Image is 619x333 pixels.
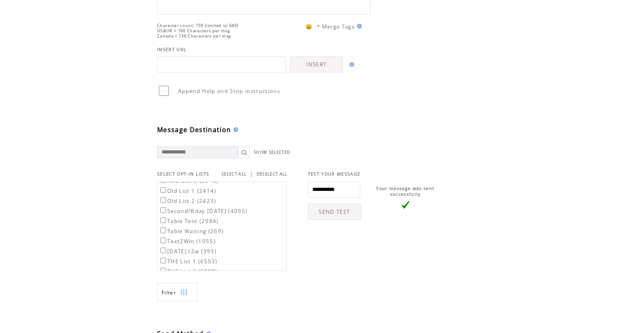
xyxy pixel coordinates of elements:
[250,170,253,178] span: |
[308,171,361,177] span: TEST YOUR MESSAGE
[159,258,218,265] label: THE List 1 (6553)
[160,207,166,213] input: Second/Bday [DATE] (4095)
[157,33,231,39] span: Canada = 136 Characters per msg
[157,125,231,134] span: Message Destination
[178,87,280,95] span: Append Help and Stop instructions
[157,47,187,52] span: INSERT URL
[159,217,219,225] label: Table Tent (2984)
[157,283,197,301] a: Filter
[162,289,176,296] span: Show filters
[159,238,216,245] label: Text2Win (1055)
[157,28,230,33] span: US&UK = 160 Characters per msg
[347,62,354,67] img: help.gif
[159,197,216,205] label: Old List 2 (2423)
[160,217,166,223] input: Table Tent (2984)
[160,228,166,233] input: Table Waiting (269)
[317,23,355,30] span: * Merge Tags
[308,204,361,220] a: SEND TEST
[231,127,238,132] img: help.gif
[257,172,288,177] a: DESELECT ALL
[355,24,362,29] img: help.gif
[290,56,343,72] a: INSERT
[160,258,166,263] input: THE List 1 (6553)
[160,238,166,243] input: Text2Win (1055)
[159,268,218,275] label: THE List 2 (6880)
[180,283,187,302] img: filters.png
[159,248,216,255] label: [DATE] t2w (395)
[401,201,409,209] img: vLarge.png
[376,186,434,197] span: Your message was sent successfully
[305,23,313,30] span: 😀
[159,207,247,215] label: Second/Bday [DATE] (4095)
[159,187,216,194] label: Old List 1 (2414)
[160,187,166,193] input: Old List 1 (2414)
[160,268,166,273] input: THE List 2 (6880)
[222,172,247,177] a: SELECT ALL
[160,197,166,203] input: Old List 2 (2423)
[254,150,290,155] a: SHOW SELECTED
[159,228,224,235] label: Table Waiting (269)
[160,248,166,253] input: [DATE] t2w (395)
[157,171,209,177] span: SELECT OPT-IN LISTS
[157,23,239,28] span: Character count: 159 (limited to 640)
